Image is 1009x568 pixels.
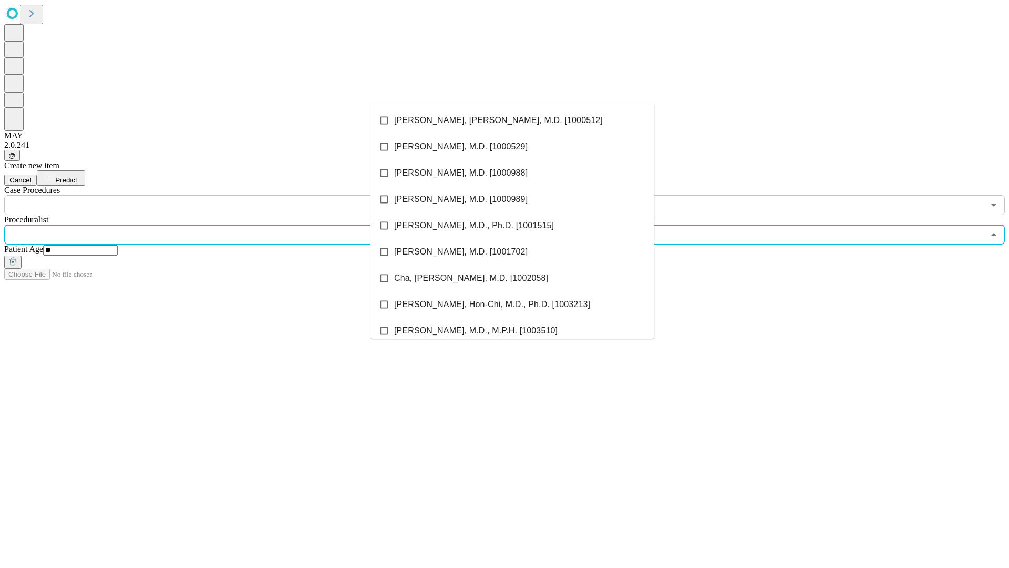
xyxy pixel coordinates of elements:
[394,193,528,206] span: [PERSON_NAME], M.D. [1000989]
[4,186,60,195] span: Scheduled Procedure
[4,175,37,186] button: Cancel
[55,176,77,184] span: Predict
[394,246,528,258] span: [PERSON_NAME], M.D. [1001702]
[4,215,48,224] span: Proceduralist
[394,140,528,153] span: [PERSON_NAME], M.D. [1000529]
[4,140,1005,150] div: 2.0.241
[986,198,1001,212] button: Open
[394,324,558,337] span: [PERSON_NAME], M.D., M.P.H. [1003510]
[4,131,1005,140] div: MAY
[37,170,85,186] button: Predict
[8,151,16,159] span: @
[4,245,43,253] span: Patient Age
[394,219,554,232] span: [PERSON_NAME], M.D., Ph.D. [1001515]
[986,227,1001,242] button: Close
[4,150,20,161] button: @
[394,114,603,127] span: [PERSON_NAME], [PERSON_NAME], M.D. [1000512]
[394,298,590,311] span: [PERSON_NAME], Hon-Chi, M.D., Ph.D. [1003213]
[394,167,528,179] span: [PERSON_NAME], M.D. [1000988]
[9,176,32,184] span: Cancel
[4,161,59,170] span: Create new item
[394,272,548,285] span: Cha, [PERSON_NAME], M.D. [1002058]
